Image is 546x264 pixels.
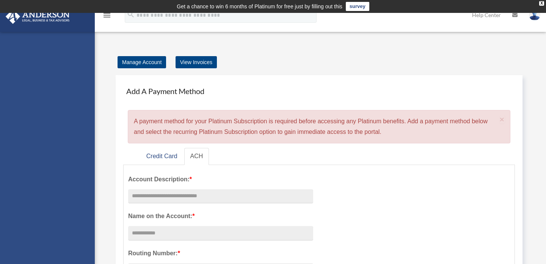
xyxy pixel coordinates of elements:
a: menu [102,13,111,20]
button: Close [500,115,505,123]
a: Manage Account [118,56,166,68]
h4: Add A Payment Method [123,83,515,99]
i: menu [102,11,111,20]
a: ACH [184,148,209,165]
a: Credit Card [140,148,184,165]
a: View Invoices [176,56,217,68]
div: close [539,1,544,6]
div: Get a chance to win 6 months of Platinum for free just by filling out this [177,2,342,11]
i: search [127,10,135,19]
div: A payment method for your Platinum Subscription is required before accessing any Platinum benefit... [128,110,510,143]
span: × [500,115,505,124]
img: Anderson Advisors Platinum Portal [3,9,72,24]
label: Account Description: [128,174,313,185]
label: Name on the Account: [128,211,313,222]
label: Routing Number: [128,248,313,259]
a: survey [346,2,369,11]
img: User Pic [529,9,540,20]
